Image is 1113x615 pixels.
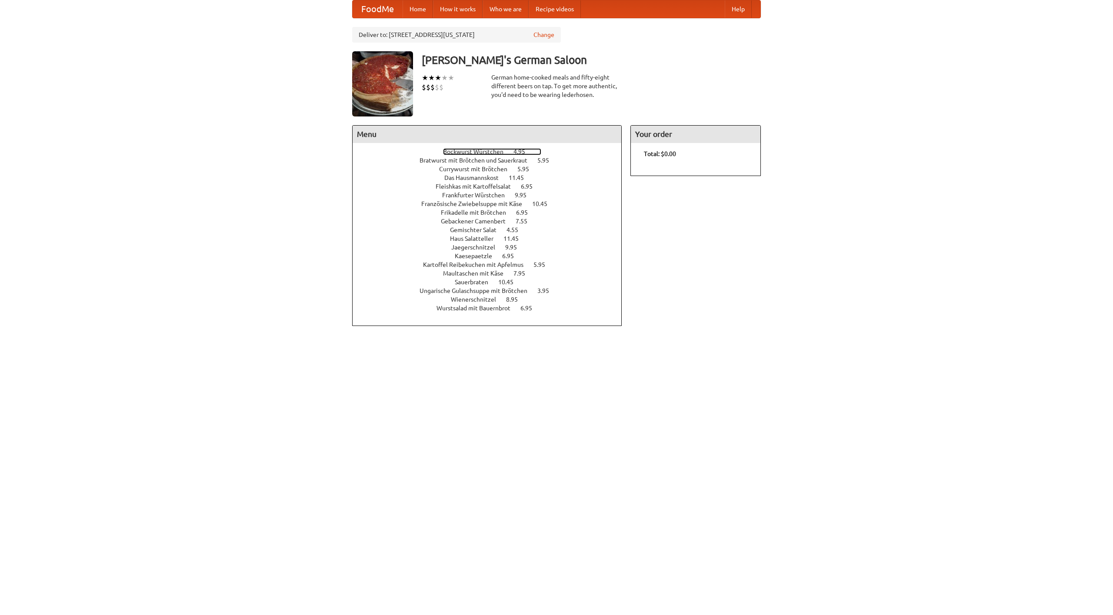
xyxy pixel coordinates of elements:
[451,244,533,251] a: Jaegerschnitzel 9.95
[444,174,507,181] span: Das Hausmannskost
[451,244,504,251] span: Jaegerschnitzel
[436,183,549,190] a: Fleishkas mit Kartoffelsalat 6.95
[529,0,581,18] a: Recipe videos
[505,244,526,251] span: 9.95
[352,51,413,116] img: angular.jpg
[442,192,513,199] span: Frankfurter Würstchen
[352,27,561,43] div: Deliver to: [STREET_ADDRESS][US_STATE]
[403,0,433,18] a: Home
[437,305,548,312] a: Wurstsalad mit Bauernbrot 6.95
[533,261,554,268] span: 5.95
[450,235,535,242] a: Haus Salatteller 11.45
[448,73,454,83] li: ★
[521,183,541,190] span: 6.95
[420,157,565,164] a: Bratwurst mit Brötchen und Sauerkraut 5.95
[422,51,761,69] h3: [PERSON_NAME]'s German Saloon
[353,126,621,143] h4: Menu
[441,218,514,225] span: Gebackener Camenbert
[515,192,535,199] span: 9.95
[439,83,443,92] li: $
[443,270,512,277] span: Maultaschen mit Käse
[502,253,523,259] span: 6.95
[506,296,527,303] span: 8.95
[437,305,519,312] span: Wurstsalad mit Bauernbrot
[420,287,565,294] a: Ungarische Gulaschsuppe mit Brötchen 3.95
[433,0,483,18] a: How it works
[426,83,430,92] li: $
[725,0,752,18] a: Help
[455,279,497,286] span: Sauerbraten
[537,287,558,294] span: 3.95
[420,287,536,294] span: Ungarische Gulaschsuppe mit Brötchen
[422,73,428,83] li: ★
[498,279,522,286] span: 10.45
[503,235,527,242] span: 11.45
[483,0,529,18] a: Who we are
[507,226,527,233] span: 4.55
[455,279,530,286] a: Sauerbraten 10.45
[435,83,439,92] li: $
[428,73,435,83] li: ★
[423,261,561,268] a: Kartoffel Reibekuchen mit Apfelmus 5.95
[491,73,622,99] div: German home-cooked meals and fifty-eight different beers on tap. To get more authentic, you'd nee...
[439,166,516,173] span: Currywurst mit Brötchen
[422,83,426,92] li: $
[644,150,676,157] b: Total: $0.00
[516,209,537,216] span: 6.95
[430,83,435,92] li: $
[353,0,403,18] a: FoodMe
[450,235,502,242] span: Haus Salatteller
[441,73,448,83] li: ★
[631,126,760,143] h4: Your order
[455,253,530,259] a: Kaesepaetzle 6.95
[451,296,505,303] span: Wienerschnitzel
[443,270,541,277] a: Maultaschen mit Käse 7.95
[451,296,534,303] a: Wienerschnitzel 8.95
[436,183,520,190] span: Fleishkas mit Kartoffelsalat
[443,148,512,155] span: Bockwurst Würstchen
[442,192,543,199] a: Frankfurter Würstchen 9.95
[420,157,536,164] span: Bratwurst mit Brötchen und Sauerkraut
[421,200,563,207] a: Französische Zwiebelsuppe mit Käse 10.45
[439,166,545,173] a: Currywurst mit Brötchen 5.95
[441,218,543,225] a: Gebackener Camenbert 7.55
[441,209,544,216] a: Frikadelle mit Brötchen 6.95
[537,157,558,164] span: 5.95
[444,174,540,181] a: Das Hausmannskost 11.45
[517,166,538,173] span: 5.95
[450,226,505,233] span: Gemischter Salat
[421,200,531,207] span: Französische Zwiebelsuppe mit Käse
[443,148,541,155] a: Bockwurst Würstchen 4.95
[441,209,515,216] span: Frikadelle mit Brötchen
[423,261,532,268] span: Kartoffel Reibekuchen mit Apfelmus
[509,174,533,181] span: 11.45
[513,270,534,277] span: 7.95
[455,253,501,259] span: Kaesepaetzle
[516,218,536,225] span: 7.55
[435,73,441,83] li: ★
[520,305,541,312] span: 6.95
[532,200,556,207] span: 10.45
[533,30,554,39] a: Change
[450,226,534,233] a: Gemischter Salat 4.55
[513,148,534,155] span: 4.95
